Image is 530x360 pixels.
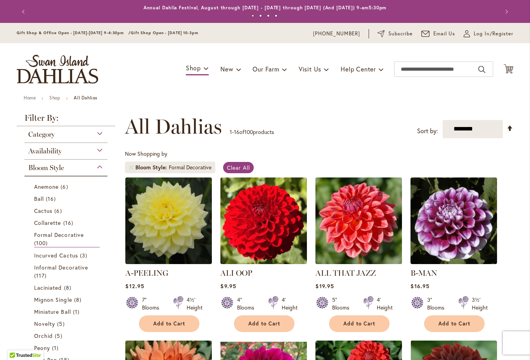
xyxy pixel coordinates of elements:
[329,315,390,332] button: Add to Cart
[230,126,274,138] p: - of products
[313,30,360,38] a: [PHONE_NUMBER]
[64,283,73,292] span: 8
[34,283,100,292] a: Laciniated 8
[34,271,48,280] span: 117
[17,30,131,35] span: Gift Shop & Office Open - [DATE]-[DATE] 9-4:30pm /
[34,207,52,214] span: Cactus
[57,320,66,328] span: 5
[34,207,100,215] a: Cactus 6
[275,14,277,17] button: 4 of 4
[34,183,59,190] span: Anemone
[34,344,50,351] span: Peony
[315,177,402,264] img: ALL THAT JAZZ
[28,147,62,155] span: Availability
[34,296,72,303] span: Mignon Single
[427,296,449,311] div: 3" Blooms
[49,95,60,101] a: Shop
[299,65,321,73] span: Visit Us
[267,14,270,17] button: 3 of 4
[388,30,413,38] span: Subscribe
[17,4,32,19] button: Previous
[34,264,88,271] span: Informal Decorative
[282,296,298,311] div: 4' Height
[315,282,334,290] span: $19.95
[424,315,485,332] button: Add to Cart
[34,231,84,238] span: Formal Decorative
[28,163,64,172] span: Bloom Style
[474,30,513,38] span: Log In/Register
[73,308,81,316] span: 1
[343,320,375,327] span: Add to Cart
[234,315,294,332] button: Add to Cart
[28,130,55,139] span: Category
[34,219,100,227] a: Collarette 16
[34,320,55,327] span: Novelty
[253,65,279,73] span: Our Farm
[498,4,513,19] button: Next
[433,30,456,38] span: Email Us
[125,177,212,264] img: A-Peeling
[34,195,44,202] span: Ball
[34,308,100,316] a: Miniature Ball 1
[410,177,497,264] img: B-MAN
[135,163,169,171] span: Bloom Style
[17,114,115,126] strong: Filter By:
[139,315,199,332] button: Add to Cart
[46,195,58,203] span: 16
[34,251,100,259] a: Incurved Cactus 3
[63,219,75,227] span: 16
[125,282,144,290] span: $12.95
[315,268,376,278] a: ALL THAT JAZZ
[55,332,64,340] span: 5
[74,296,83,304] span: 8
[34,219,61,226] span: Collarette
[220,258,307,266] a: ALI OOP
[227,164,250,171] span: Clear All
[410,258,497,266] a: B-MAN
[61,183,70,191] span: 6
[24,95,36,101] a: Home
[17,55,98,83] a: store logo
[34,239,50,247] span: 100
[169,163,211,171] div: Formal Decorative
[34,263,100,280] a: Informal Decorative 117
[153,320,185,327] span: Add to Cart
[223,162,254,173] a: Clear All
[6,332,28,354] iframe: Launch Accessibility Center
[417,124,438,138] label: Sort by:
[220,268,252,278] a: ALI OOP
[34,332,53,339] span: Orchid
[34,284,62,291] span: Laciniated
[220,282,236,290] span: $9.95
[80,251,89,259] span: 3
[410,282,429,290] span: $16.95
[259,14,262,17] button: 2 of 4
[34,252,78,259] span: Incurved Cactus
[244,128,253,136] span: 100
[377,296,393,311] div: 4' Height
[142,296,164,311] div: 7" Blooms
[54,207,64,215] span: 6
[410,268,437,278] a: B-MAN
[421,30,456,38] a: Email Us
[125,115,222,138] span: All Dahlias
[315,258,402,266] a: ALL THAT JAZZ
[74,95,97,101] strong: All Dahlias
[34,320,100,328] a: Novelty 5
[341,65,376,73] span: Help Center
[34,195,100,203] a: Ball 16
[129,165,133,170] a: Remove Bloom Style Formal Decorative
[237,296,259,311] div: 4" Blooms
[34,344,100,352] a: Peony 1
[230,128,232,136] span: 1
[34,231,100,247] a: Formal Decorative 100
[332,296,354,311] div: 5" Blooms
[248,320,280,327] span: Add to Cart
[125,150,167,157] span: Now Shopping by
[464,30,513,38] a: Log In/Register
[220,177,307,264] img: ALI OOP
[131,30,198,35] span: Gift Shop Open - [DATE] 10-3pm
[251,14,254,17] button: 1 of 4
[34,296,100,304] a: Mignon Single 8
[234,128,239,136] span: 16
